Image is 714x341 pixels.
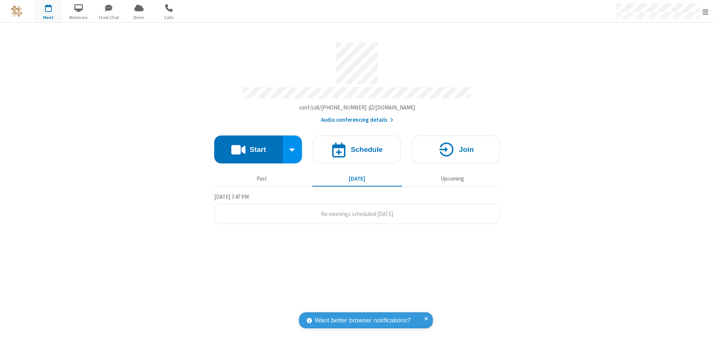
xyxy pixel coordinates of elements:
[315,316,411,325] span: Want better browser notifications?
[250,146,266,153] h4: Start
[283,136,302,163] div: Start conference options
[155,14,183,21] span: Calls
[312,172,402,186] button: [DATE]
[125,14,153,21] span: Drive
[214,192,500,224] section: Today's Meetings
[321,116,393,124] button: Audio conferencing details
[313,136,401,163] button: Schedule
[65,14,93,21] span: Webinars
[214,136,283,163] button: Start
[214,193,249,200] span: [DATE] 7:47 PM
[321,210,393,217] span: No meetings scheduled [DATE]
[695,322,708,336] iframe: Chat
[214,37,500,124] section: Account details
[408,172,497,186] button: Upcoming
[11,6,22,17] img: QA Selenium DO NOT DELETE OR CHANGE
[299,104,415,111] span: Copy my meeting room link
[351,146,383,153] h4: Schedule
[35,14,62,21] span: Meet
[95,14,123,21] span: Team Chat
[217,172,307,186] button: Past
[459,146,474,153] h4: Join
[412,136,500,163] button: Join
[299,103,415,112] button: Copy my meeting room linkCopy my meeting room link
